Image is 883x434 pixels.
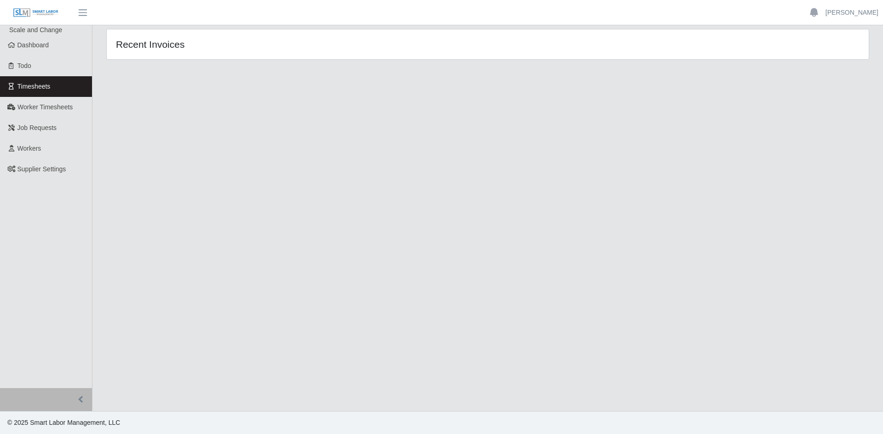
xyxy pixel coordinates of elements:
span: Job Requests [17,124,57,131]
span: © 2025 Smart Labor Management, LLC [7,419,120,426]
span: Todo [17,62,31,69]
span: Dashboard [17,41,49,49]
img: SLM Logo [13,8,59,18]
a: [PERSON_NAME] [826,8,878,17]
span: Supplier Settings [17,165,66,173]
span: Worker Timesheets [17,103,73,111]
span: Scale and Change [9,26,62,34]
span: Timesheets [17,83,51,90]
h4: Recent Invoices [116,39,418,50]
span: Workers [17,145,41,152]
